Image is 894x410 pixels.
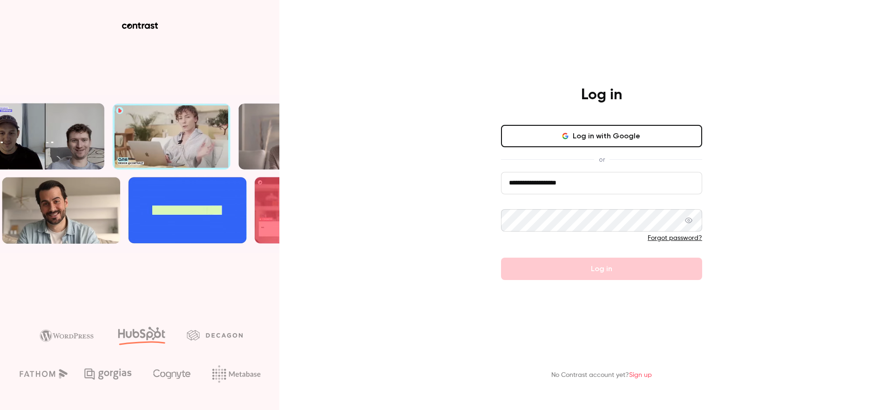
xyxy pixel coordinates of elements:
[648,235,702,241] a: Forgot password?
[629,372,652,378] a: Sign up
[551,370,652,380] p: No Contrast account yet?
[594,155,610,164] span: or
[581,86,622,104] h4: Log in
[501,125,702,147] button: Log in with Google
[187,330,243,340] img: decagon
